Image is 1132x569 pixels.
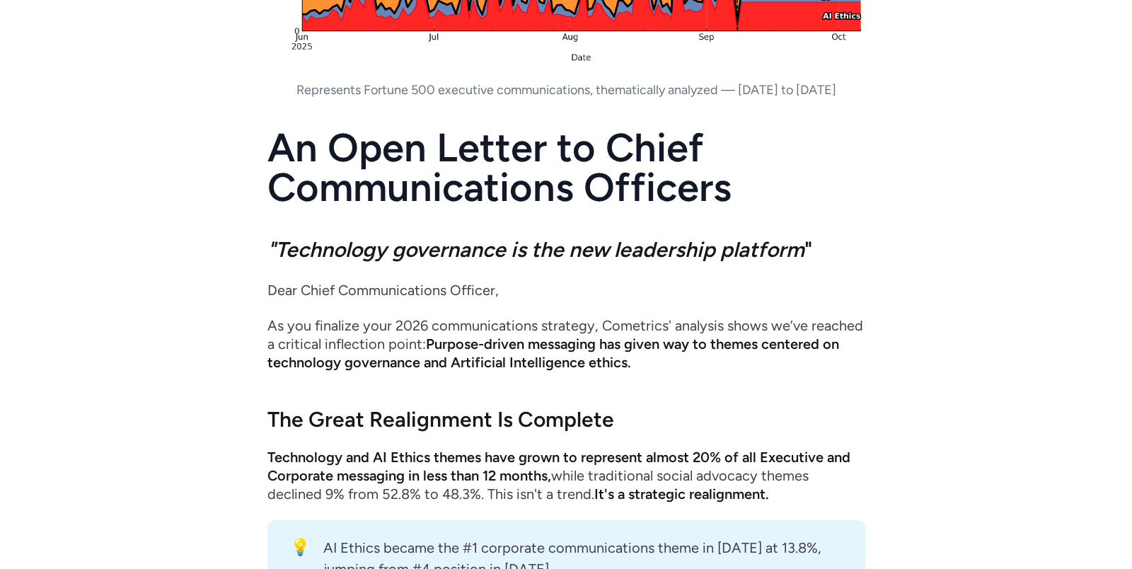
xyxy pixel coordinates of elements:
em: "Technology governance is the new leadership platform [267,236,804,263]
h3: The Great Realignment Is Complete [267,406,865,434]
strong: It's a strategic realignment. [594,485,769,502]
h1: An Open Letter to Chief Communications Officers [267,128,865,207]
span: Represents Fortune 500 executive communications, thematically analyzed — [DATE] to [DATE] [296,82,836,98]
strong: " [267,236,812,263]
strong: Purpose-driven messaging has given way to themes centered on technology governance and Artificial... [267,335,839,371]
p: As you finalize your 2026 communications strategy, Cometrics' analysis shows we’ve reached a crit... [267,316,865,372]
strong: Technology and AI Ethics themes have grown to represent almost 20% of all Executive and Corporate... [267,449,850,484]
p: Dear Chief Communications Officer, [267,281,865,299]
p: while traditional social advocacy themes declined 9% from 52.8% to 48.3%. This isn't a trend. [267,448,865,503]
